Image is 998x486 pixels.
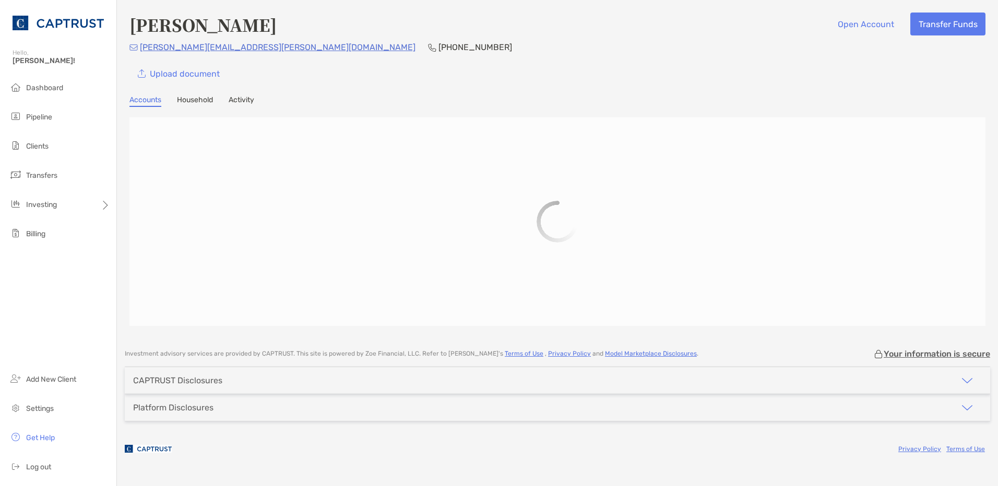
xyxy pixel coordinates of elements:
a: Model Marketplace Disclosures [605,350,697,357]
img: dashboard icon [9,81,22,93]
img: button icon [138,69,146,78]
img: transfers icon [9,168,22,181]
img: company logo [125,437,172,460]
button: Open Account [829,13,902,35]
p: Investment advisory services are provided by CAPTRUST . This site is powered by Zoe Financial, LL... [125,350,698,358]
div: Platform Disclosures [133,403,213,412]
span: Log out [26,463,51,471]
img: add_new_client icon [9,372,22,385]
img: pipeline icon [9,110,22,123]
img: icon arrow [961,374,973,387]
button: Transfer Funds [910,13,985,35]
a: Upload document [129,62,228,85]
span: Get Help [26,433,55,442]
img: Email Icon [129,44,138,51]
a: Household [177,95,213,107]
p: Your information is secure [884,349,990,359]
img: CAPTRUST Logo [13,4,104,42]
img: settings icon [9,402,22,414]
span: Transfers [26,171,57,180]
img: clients icon [9,139,22,152]
div: CAPTRUST Disclosures [133,375,222,385]
span: Settings [26,404,54,413]
a: Privacy Policy [548,350,591,357]
span: Billing [26,229,45,238]
span: Add New Client [26,375,76,384]
a: Terms of Use [505,350,543,357]
img: get-help icon [9,431,22,443]
h4: [PERSON_NAME] [129,13,277,37]
img: logout icon [9,460,22,472]
span: Pipeline [26,113,52,121]
span: Investing [26,200,57,209]
span: Dashboard [26,83,63,92]
span: Clients [26,142,49,151]
a: Privacy Policy [898,445,941,453]
a: Terms of Use [946,445,985,453]
p: [PERSON_NAME][EMAIL_ADDRESS][PERSON_NAME][DOMAIN_NAME] [140,41,415,54]
a: Activity [229,95,254,107]
img: icon arrow [961,402,973,414]
img: billing icon [9,227,22,239]
a: Accounts [129,95,161,107]
img: investing icon [9,198,22,210]
img: Phone Icon [428,43,436,52]
span: [PERSON_NAME]! [13,56,110,65]
p: [PHONE_NUMBER] [438,41,512,54]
